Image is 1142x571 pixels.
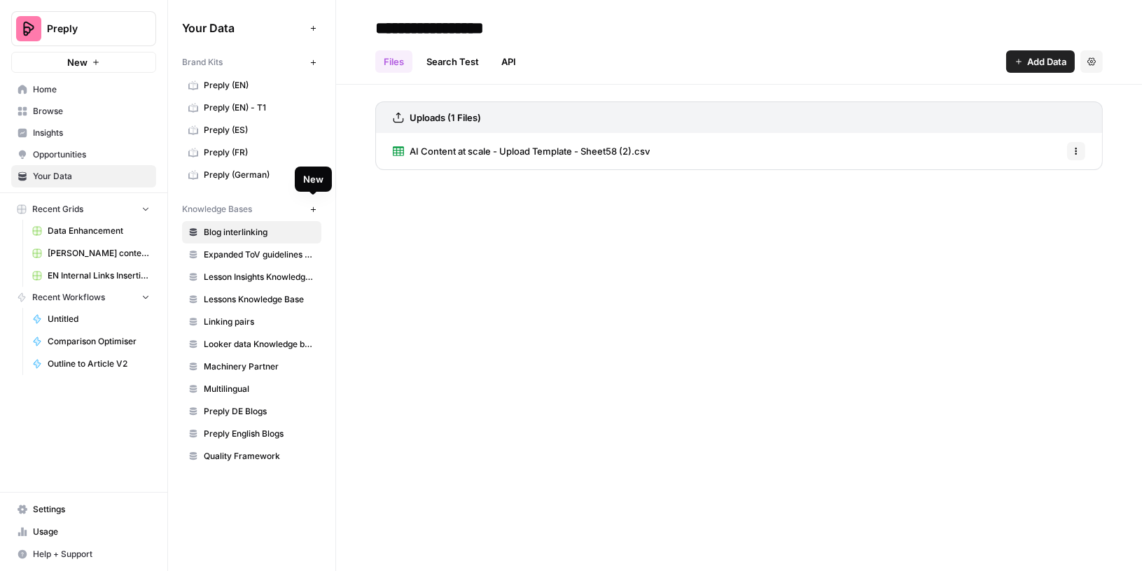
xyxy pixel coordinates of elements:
[182,97,321,119] a: Preply (EN) - T1
[182,56,223,69] span: Brand Kits
[11,52,156,73] button: New
[11,543,156,565] button: Help + Support
[418,50,487,73] a: Search Test
[33,127,150,139] span: Insights
[204,169,315,181] span: Preply (German)
[182,445,321,467] a: Quality Framework
[11,11,156,46] button: Workspace: Preply
[182,288,321,311] a: Lessons Knowledge Base
[182,20,305,36] span: Your Data
[11,199,156,220] button: Recent Grids
[26,242,156,265] a: [PERSON_NAME] content interlinking test - new content
[204,316,315,328] span: Linking pairs
[11,521,156,543] a: Usage
[11,143,156,166] a: Opportunities
[26,330,156,353] a: Comparison Optimiser
[47,22,132,36] span: Preply
[303,172,323,186] div: New
[33,548,150,561] span: Help + Support
[48,313,150,325] span: Untitled
[33,503,150,516] span: Settings
[182,141,321,164] a: Preply (FR)
[33,148,150,161] span: Opportunities
[182,378,321,400] a: Multilingual
[393,133,650,169] a: AI Content at scale - Upload Template - Sheet58 (2).csv
[182,311,321,333] a: Linking pairs
[33,526,150,538] span: Usage
[204,79,315,92] span: Preply (EN)
[11,287,156,308] button: Recent Workflows
[204,428,315,440] span: Preply English Blogs
[204,248,315,261] span: Expanded ToV guidelines for AI
[48,269,150,282] span: EN Internal Links Insertion
[204,405,315,418] span: Preply DE Blogs
[48,247,150,260] span: [PERSON_NAME] content interlinking test - new content
[182,164,321,186] a: Preply (German)
[410,111,481,125] h3: Uploads (1 Files)
[26,220,156,242] a: Data Enhancement
[11,122,156,144] a: Insights
[1027,55,1066,69] span: Add Data
[26,265,156,287] a: EN Internal Links Insertion
[48,358,150,370] span: Outline to Article V2
[11,165,156,188] a: Your Data
[204,146,315,159] span: Preply (FR)
[204,226,315,239] span: Blog interlinking
[1006,50,1075,73] button: Add Data
[16,16,41,41] img: Preply Logo
[204,293,315,306] span: Lessons Knowledge Base
[11,100,156,122] a: Browse
[11,78,156,101] a: Home
[26,308,156,330] a: Untitled
[204,124,315,136] span: Preply (ES)
[182,400,321,423] a: Preply DE Blogs
[204,450,315,463] span: Quality Framework
[204,383,315,395] span: Multilingual
[182,74,321,97] a: Preply (EN)
[182,244,321,266] a: Expanded ToV guidelines for AI
[67,55,88,69] span: New
[204,338,315,351] span: Looker data Knowledge base (EN)
[11,498,156,521] a: Settings
[182,266,321,288] a: Lesson Insights Knowledge Base
[204,271,315,283] span: Lesson Insights Knowledge Base
[48,225,150,237] span: Data Enhancement
[182,119,321,141] a: Preply (ES)
[182,355,321,378] a: Machinery Partner
[33,105,150,118] span: Browse
[32,203,83,216] span: Recent Grids
[493,50,524,73] a: API
[26,353,156,375] a: Outline to Article V2
[182,423,321,445] a: Preply English Blogs
[32,291,105,304] span: Recent Workflows
[182,333,321,355] a: Looker data Knowledge base (EN)
[204,360,315,373] span: Machinery Partner
[33,170,150,183] span: Your Data
[375,50,412,73] a: Files
[182,221,321,244] a: Blog interlinking
[410,144,650,158] span: AI Content at scale - Upload Template - Sheet58 (2).csv
[48,335,150,348] span: Comparison Optimiser
[393,102,481,133] a: Uploads (1 Files)
[182,203,252,216] span: Knowledge Bases
[33,83,150,96] span: Home
[204,101,315,114] span: Preply (EN) - T1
